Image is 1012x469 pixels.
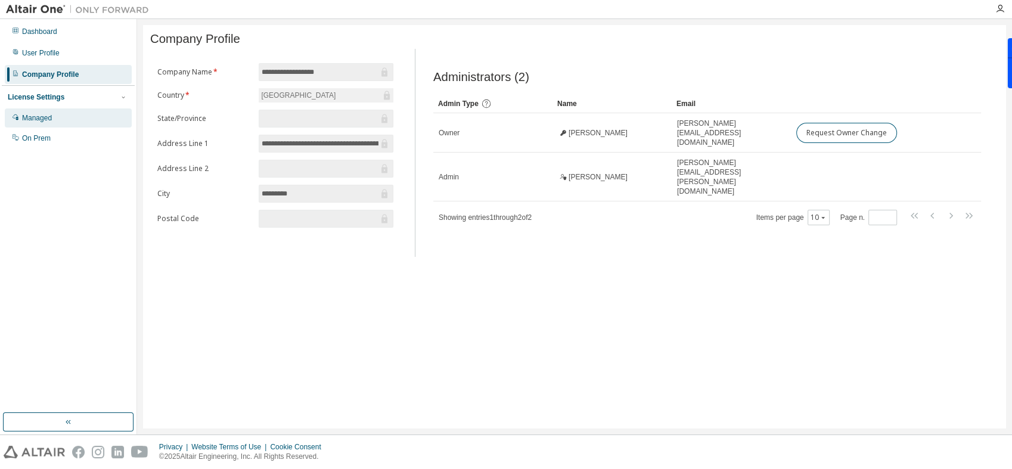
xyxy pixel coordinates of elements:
[22,113,52,123] div: Managed
[569,128,628,138] span: [PERSON_NAME]
[22,70,79,79] div: Company Profile
[111,446,124,458] img: linkedin.svg
[796,123,897,143] button: Request Owner Change
[157,189,252,198] label: City
[439,128,460,138] span: Owner
[677,119,786,147] span: [PERSON_NAME][EMAIL_ADDRESS][DOMAIN_NAME]
[439,213,532,222] span: Showing entries 1 through 2 of 2
[150,32,240,46] span: Company Profile
[6,4,155,15] img: Altair One
[439,172,459,182] span: Admin
[22,27,57,36] div: Dashboard
[131,446,148,458] img: youtube.svg
[159,442,191,452] div: Privacy
[557,94,667,113] div: Name
[157,67,252,77] label: Company Name
[72,446,85,458] img: facebook.svg
[756,210,830,225] span: Items per page
[259,89,337,102] div: [GEOGRAPHIC_DATA]
[438,100,479,108] span: Admin Type
[159,452,328,462] p: © 2025 Altair Engineering, Inc. All Rights Reserved.
[259,88,393,103] div: [GEOGRAPHIC_DATA]
[676,94,786,113] div: Email
[22,133,51,143] div: On Prem
[4,446,65,458] img: altair_logo.svg
[157,91,252,100] label: Country
[811,213,827,222] button: 10
[191,442,270,452] div: Website Terms of Use
[22,48,60,58] div: User Profile
[157,114,252,123] label: State/Province
[840,210,897,225] span: Page n.
[157,139,252,148] label: Address Line 1
[92,446,104,458] img: instagram.svg
[569,172,628,182] span: [PERSON_NAME]
[157,164,252,173] label: Address Line 2
[8,92,64,102] div: License Settings
[677,158,786,196] span: [PERSON_NAME][EMAIL_ADDRESS][PERSON_NAME][DOMAIN_NAME]
[157,214,252,223] label: Postal Code
[433,70,529,84] span: Administrators (2)
[270,442,328,452] div: Cookie Consent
